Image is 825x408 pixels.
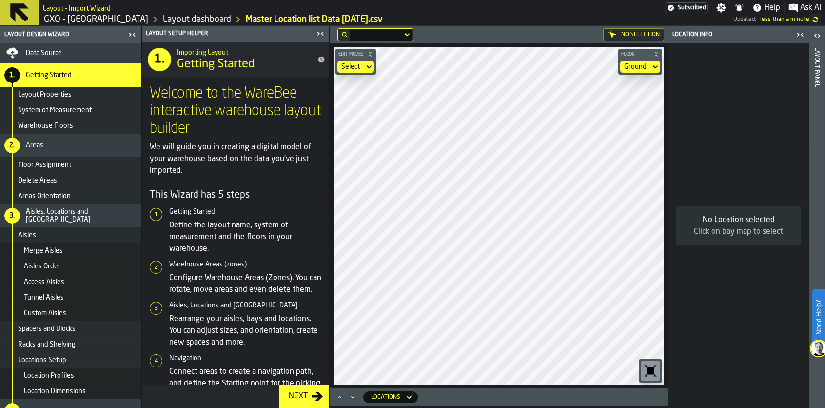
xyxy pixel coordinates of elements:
li: menu Floor Assignment [0,157,141,173]
h2: Sub Title [43,3,111,13]
label: button-toggle-Help [748,2,784,14]
a: link-to-/wh/i/a3c616c1-32a4-47e6-8ca0-af4465b04030/settings/billing [665,2,708,13]
div: 1. [4,67,20,83]
label: button-toggle-Close me [125,29,139,41]
li: menu Warehouse Floors [0,118,141,134]
li: menu Data Source [0,43,141,63]
div: Click on bay map to select [684,226,793,238]
span: Aisles Order [24,263,60,270]
li: menu Location Profiles [0,368,141,384]
div: Layout Design Wizard [2,31,125,38]
span: Edit Modes [336,52,365,57]
h6: Warehouse Areas (zones) [169,261,321,268]
span: System of Measurement [18,106,92,114]
header: Location Info [668,26,809,43]
div: DropdownMenuValue-locations [371,394,400,401]
li: menu Aisles [0,227,141,243]
span: Areas [26,142,43,149]
li: menu Racks and Shelving [0,337,141,352]
span: Delete Areas [18,177,57,184]
label: button-toggle-Ask AI [785,2,825,14]
div: DropdownMenuValue-none [341,63,360,71]
li: menu Location Dimensions [0,384,141,399]
div: DropdownMenuValue-none [337,61,374,73]
span: Spacers and Blocks [18,325,76,333]
div: Layout Setup Helper [144,30,314,37]
div: Layout panel [814,45,821,406]
label: button-toggle-Open [810,28,824,45]
div: button-toolbar-undefined [639,359,662,383]
div: Menu Subscription [665,2,708,13]
span: Access Aisles [24,278,64,286]
span: Custom Aisles [24,309,66,317]
li: menu Layout Properties [0,87,141,102]
span: Updated: [733,16,756,23]
span: Ask AI [800,2,821,14]
li: menu Aisles Order [0,259,141,274]
span: Getting Started [177,57,255,72]
li: menu Custom Aisles [0,306,141,321]
span: Merge Aisles [24,247,63,255]
span: Floor [619,52,651,57]
div: DropdownMenuValue-default-floor [624,63,647,71]
h6: Getting Started [169,208,321,216]
li: menu Access Aisles [0,274,141,290]
button: button- [618,49,662,59]
div: hide filter [342,32,348,38]
svg: Reset zoom and position [643,363,658,379]
span: Racks and Shelving [18,341,76,348]
a: link-to-/wh/i/a3c616c1-32a4-47e6-8ca0-af4465b04030/designer [163,14,231,25]
div: DropdownMenuValue-locations [363,391,418,403]
header: Layout panel [809,26,825,408]
span: Tunnel Aisles [24,294,64,302]
label: button-toggle-undefined [809,14,821,25]
li: menu Merge Aisles [0,243,141,259]
li: menu Tunnel Aisles [0,290,141,306]
li: menu Spacers and Blocks [0,321,141,337]
li: menu Aisles, Locations and Bays [0,204,141,227]
div: DropdownMenuValue-default-floor [620,61,660,73]
li: menu Areas Orientation [0,188,141,204]
div: Location Info [670,31,793,38]
div: No Selection [603,28,664,41]
h4: This Wizard has 5 steps [150,188,321,202]
button: button-Next [279,385,329,408]
span: 18/08/2025, 12:25:31 [760,16,809,23]
div: Next [285,390,312,402]
p: Define the layout name, system of measurement and the floors in your warehouse. [169,220,321,255]
li: menu Locations Setup [0,352,141,368]
p: Connect areas to create a navigation path, and define the Starting point for the picking path of ... [169,366,321,401]
p: We will guide you in creating a digital model of your warehouse based on the data you've just imp... [150,142,321,177]
span: Getting Started [26,71,72,79]
button: Minimize [347,392,358,402]
h6: Navigation [169,354,321,362]
header: Layout Design Wizard [0,26,141,43]
button: button- [335,49,376,59]
div: 3. [4,208,20,224]
h2: Sub Title [177,47,306,57]
h6: Aisles, Locations and [GEOGRAPHIC_DATA] [169,302,321,309]
label: button-toggle-Settings [712,3,730,13]
span: Aisles [18,231,36,239]
li: menu Areas [0,134,141,157]
span: Layout Properties [18,91,72,99]
li: menu Getting Started [0,63,141,87]
label: button-toggle-Close me [793,29,807,41]
h1: Welcome to the WareBee interactive warehouse layout builder [150,85,321,138]
header: Layout Setup Helper [142,26,329,42]
span: Areas Orientation [18,192,71,200]
button: Maximize [334,392,346,402]
span: Data Source [26,49,62,57]
p: Rearrange your aisles, bays and locations. You can adjust sizes, and orientation, create new spac... [169,313,321,348]
li: menu Delete Areas [0,173,141,188]
span: Location Profiles [24,372,74,380]
span: Help [764,2,780,14]
li: menu System of Measurement [0,102,141,118]
nav: Breadcrumb [43,14,388,25]
a: link-to-/wh/i/a3c616c1-32a4-47e6-8ca0-af4465b04030/import/layout/a3e25ae4-f93e-417f-8071-0878b0d7... [246,14,383,25]
span: Subscribed [678,4,706,11]
span: Locations Setup [18,356,66,364]
span: Warehouse Floors [18,122,73,130]
div: No Location selected [684,214,793,226]
div: 1. [148,48,171,71]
